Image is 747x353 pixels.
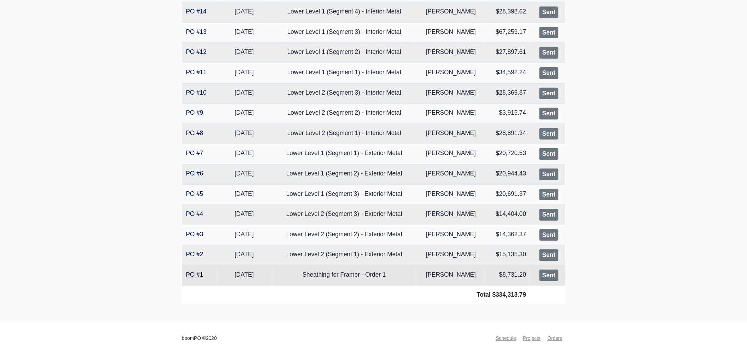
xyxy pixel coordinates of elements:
[186,210,203,217] a: PO #4
[485,2,530,22] td: $28,398.62
[485,184,530,205] td: $20,691.37
[539,47,558,59] div: Sent
[539,88,558,99] div: Sent
[186,28,207,35] a: PO #13
[217,245,272,266] td: [DATE]
[271,205,417,225] td: Lower Level 2 (Segment 3) - Exterior Metal
[186,251,203,258] a: PO #2
[539,169,558,180] div: Sent
[539,229,558,241] div: Sent
[186,48,207,55] a: PO #12
[417,22,485,43] td: [PERSON_NAME]
[539,67,558,79] div: Sent
[271,63,417,83] td: Lower Level 1 (Segment 1) - Interior Metal
[271,225,417,245] td: Lower Level 2 (Segment 2) - Exterior Metal
[539,108,558,120] div: Sent
[485,265,530,286] td: $8,731.20
[417,245,485,266] td: [PERSON_NAME]
[417,265,485,286] td: [PERSON_NAME]
[417,2,485,22] td: [PERSON_NAME]
[271,144,417,164] td: Lower Level 1 (Segment 1) - Exterior Metal
[186,190,203,197] a: PO #5
[271,104,417,124] td: Lower Level 2 (Segment 2) - Interior Metal
[182,334,217,342] small: boomPO ©2020
[485,144,530,164] td: $20,720.53
[417,225,485,245] td: [PERSON_NAME]
[217,184,272,205] td: [DATE]
[545,332,565,345] a: Orders
[271,265,417,286] td: Sheathing for Framer - Order 1
[485,124,530,144] td: $28,891.34
[217,164,272,184] td: [DATE]
[217,22,272,43] td: [DATE]
[217,265,272,286] td: [DATE]
[271,22,417,43] td: Lower Level 1 (Segment 3) - Interior Metal
[417,83,485,104] td: [PERSON_NAME]
[485,43,530,63] td: $27,897.61
[539,249,558,261] div: Sent
[271,184,417,205] td: Lower Level 1 (Segment 3) - Exterior Metal
[417,124,485,144] td: [PERSON_NAME]
[217,205,272,225] td: [DATE]
[186,231,203,238] a: PO #3
[485,104,530,124] td: $3,915.74
[493,332,519,345] a: Schedule
[271,164,417,184] td: Lower Level 1 (Segment 2) - Exterior Metal
[417,164,485,184] td: [PERSON_NAME]
[186,8,207,15] a: PO #14
[271,83,417,104] td: Lower Level 2 (Segment 3) - Interior Metal
[539,189,558,201] div: Sent
[417,184,485,205] td: [PERSON_NAME]
[186,130,203,136] a: PO #8
[186,271,203,278] a: PO #1
[485,245,530,266] td: $15,135.30
[417,63,485,83] td: [PERSON_NAME]
[271,2,417,22] td: Lower Level 1 (Segment 4) - Interior Metal
[186,170,203,177] a: PO #6
[539,128,558,140] div: Sent
[186,109,203,116] a: PO #9
[182,286,530,304] td: Total $334,313.79
[539,209,558,221] div: Sent
[271,43,417,63] td: Lower Level 1 (Segment 2) - Interior Metal
[520,332,544,345] a: Projects
[217,144,272,164] td: [DATE]
[539,27,558,39] div: Sent
[417,104,485,124] td: [PERSON_NAME]
[217,83,272,104] td: [DATE]
[186,89,207,96] a: PO #10
[271,124,417,144] td: Lower Level 2 (Segment 1) - Interior Metal
[485,225,530,245] td: $14,362.37
[217,63,272,83] td: [DATE]
[217,124,272,144] td: [DATE]
[417,43,485,63] td: [PERSON_NAME]
[539,148,558,160] div: Sent
[485,83,530,104] td: $28,369.87
[217,104,272,124] td: [DATE]
[485,164,530,184] td: $20,944.43
[485,63,530,83] td: $34,592.24
[217,43,272,63] td: [DATE]
[186,150,203,156] a: PO #7
[539,270,558,282] div: Sent
[186,69,207,76] a: PO #11
[539,7,558,18] div: Sent
[417,144,485,164] td: [PERSON_NAME]
[485,22,530,43] td: $67,259.17
[485,205,530,225] td: $14,404.00
[217,225,272,245] td: [DATE]
[217,2,272,22] td: [DATE]
[271,245,417,266] td: Lower Level 2 (Segment 1) - Exterior Metal
[417,205,485,225] td: [PERSON_NAME]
